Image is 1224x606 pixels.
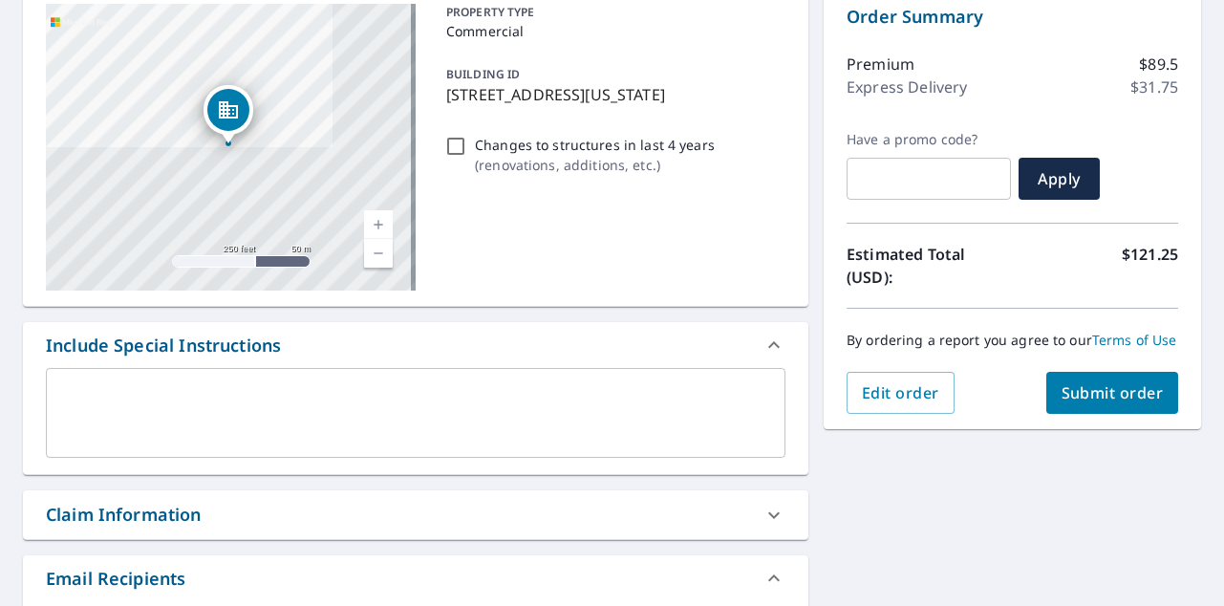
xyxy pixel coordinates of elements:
p: Changes to structures in last 4 years [475,135,715,155]
p: Commercial [446,21,778,41]
button: Submit order [1046,372,1179,414]
p: $31.75 [1130,76,1178,98]
span: Apply [1034,168,1084,189]
p: ( renovations, additions, etc. ) [475,155,715,175]
p: By ordering a report you agree to our [847,332,1178,349]
label: Have a promo code? [847,131,1011,148]
p: Estimated Total (USD): [847,243,1013,289]
button: Edit order [847,372,955,414]
div: Claim Information [23,490,808,539]
p: Premium [847,53,914,76]
p: [STREET_ADDRESS][US_STATE] [446,83,778,106]
p: Express Delivery [847,76,967,98]
p: $89.5 [1139,53,1178,76]
span: Submit order [1062,382,1164,403]
div: Include Special Instructions [23,322,808,368]
p: $121.25 [1122,243,1178,289]
span: Edit order [862,382,939,403]
button: Apply [1019,158,1100,200]
p: BUILDING ID [446,66,520,82]
div: Claim Information [46,502,202,528]
div: Dropped pin, building 1, Commercial property, 520 S Michigan Ave Chicago, IL 60605 [204,85,253,144]
a: Current Level 17, Zoom Out [364,239,393,268]
div: Email Recipients [23,555,808,601]
a: Current Level 17, Zoom In [364,210,393,239]
a: Terms of Use [1092,331,1177,349]
p: Order Summary [847,4,1178,30]
div: Email Recipients [46,566,185,592]
div: Include Special Instructions [46,333,281,358]
p: PROPERTY TYPE [446,4,778,21]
